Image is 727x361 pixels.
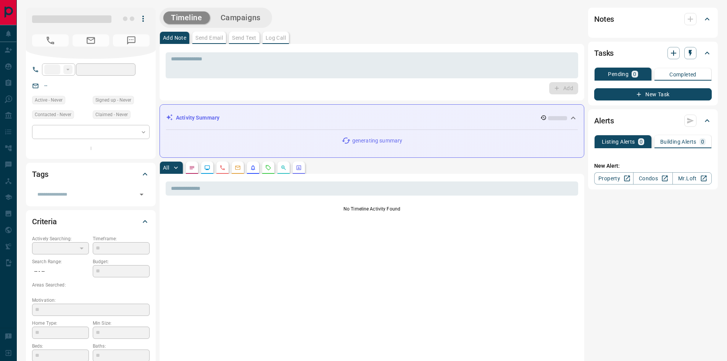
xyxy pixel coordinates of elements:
[594,88,712,100] button: New Task
[219,165,226,171] svg: Calls
[602,139,635,144] p: Listing Alerts
[594,13,614,25] h2: Notes
[594,162,712,170] p: New Alert:
[660,139,696,144] p: Building Alerts
[296,165,302,171] svg: Agent Actions
[32,235,89,242] p: Actively Searching:
[672,172,712,185] a: Mr.Loft
[594,115,614,127] h2: Alerts
[352,137,402,145] p: generating summary
[95,96,131,104] span: Signed up - Never
[594,112,712,130] div: Alerts
[32,282,150,288] p: Areas Searched:
[32,168,48,180] h2: Tags
[235,165,241,171] svg: Emails
[265,165,271,171] svg: Requests
[166,206,578,212] p: No Timeline Activity Found
[176,114,219,122] p: Activity Summary
[669,72,696,77] p: Completed
[166,111,578,125] div: Activity Summary
[32,258,89,265] p: Search Range:
[594,47,614,59] h2: Tasks
[113,34,150,47] span: No Number
[204,165,210,171] svg: Lead Browsing Activity
[280,165,287,171] svg: Opportunities
[35,111,71,118] span: Contacted - Never
[93,258,150,265] p: Budget:
[163,35,186,40] p: Add Note
[213,11,268,24] button: Campaigns
[163,165,169,170] p: All
[594,172,634,185] a: Property
[189,165,195,171] svg: Notes
[32,343,89,350] p: Beds:
[93,235,150,242] p: Timeframe:
[93,343,150,350] p: Baths:
[32,215,57,228] h2: Criteria
[633,172,672,185] a: Condos
[250,165,256,171] svg: Listing Alerts
[633,71,636,77] p: 0
[136,189,147,200] button: Open
[32,34,69,47] span: No Number
[594,44,712,62] div: Tasks
[32,265,89,278] p: -- - --
[32,165,150,183] div: Tags
[93,320,150,327] p: Min Size:
[32,297,150,304] p: Motivation:
[73,34,109,47] span: No Email
[163,11,210,24] button: Timeline
[32,320,89,327] p: Home Type:
[640,139,643,144] p: 0
[32,212,150,231] div: Criteria
[35,96,63,104] span: Active - Never
[44,83,47,89] a: --
[701,139,704,144] p: 0
[95,111,128,118] span: Claimed - Never
[594,10,712,28] div: Notes
[608,71,629,77] p: Pending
